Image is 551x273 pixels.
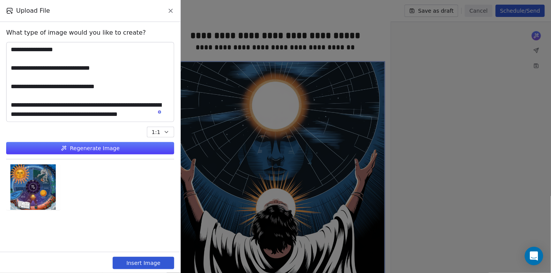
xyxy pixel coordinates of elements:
span: What type of image would you like to create? [6,28,146,37]
span: 1:1 [151,128,160,136]
span: Upload File [16,6,50,15]
button: Insert Image [113,257,174,269]
div: Open Intercom Messenger [525,247,543,265]
textarea: To enrich screen reader interactions, please activate Accessibility in Grammarly extension settings [7,42,174,122]
button: Regenerate Image [6,142,174,154]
